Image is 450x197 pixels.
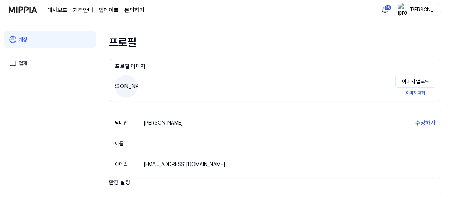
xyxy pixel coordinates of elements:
[115,160,143,168] div: 이메일
[4,31,96,48] a: 계정
[73,6,93,15] a: 가격안내
[143,161,225,168] div: [EMAIL_ADDRESS][DOMAIN_NAME]
[396,4,441,16] button: profile[PERSON_NAME]
[398,3,407,17] img: profile
[395,88,435,98] button: 이미지 제거
[143,119,183,127] div: [PERSON_NAME]
[115,119,143,127] div: 닉네임
[384,5,391,11] div: 16
[409,6,437,14] div: [PERSON_NAME]
[381,6,389,14] img: 알림
[109,178,441,187] div: 환경 설정
[395,75,435,88] button: 이미지 업로드
[115,140,143,147] div: 이름
[47,6,67,15] a: 대시보드
[379,4,391,16] button: 알림16
[115,75,138,98] span: [PERSON_NAME]
[4,55,96,71] a: 결제
[415,119,435,127] button: 수정하기
[115,62,435,71] h3: 프로필 이미지
[109,34,441,50] div: 프로필
[124,6,145,15] a: 문의하기
[99,6,119,15] a: 업데이트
